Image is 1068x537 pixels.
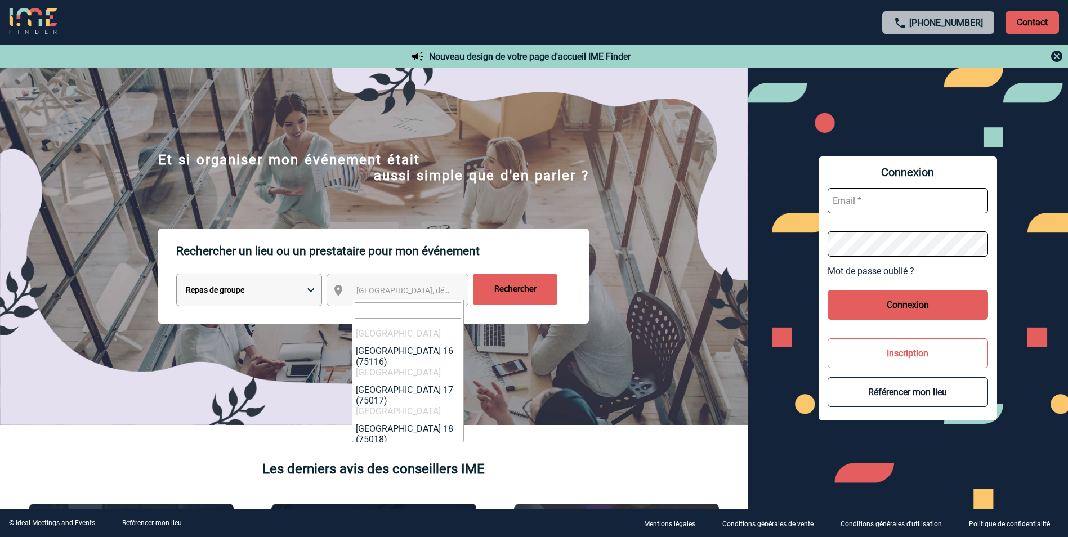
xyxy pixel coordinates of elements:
[122,519,182,527] a: Référencer mon lieu
[828,377,988,407] button: Référencer mon lieu
[909,17,983,28] a: [PHONE_NUMBER]
[176,229,589,274] p: Rechercher un lieu ou un prestataire pour mon événement
[722,520,814,528] p: Conditions générales de vente
[828,338,988,368] button: Inscription
[893,16,907,30] img: call-24-px.png
[356,328,441,339] span: [GEOGRAPHIC_DATA]
[352,342,463,381] li: [GEOGRAPHIC_DATA] 16 (75116)
[352,381,463,420] li: [GEOGRAPHIC_DATA] 17 (75017)
[828,188,988,213] input: Email *
[969,520,1050,528] p: Politique de confidentialité
[828,266,988,276] a: Mot de passe oublié ?
[9,519,95,527] div: © Ideal Meetings and Events
[635,518,713,529] a: Mentions légales
[1006,11,1059,34] p: Contact
[356,406,441,417] span: [GEOGRAPHIC_DATA]
[841,520,942,528] p: Conditions générales d'utilisation
[473,274,557,305] input: Rechercher
[356,367,441,378] span: [GEOGRAPHIC_DATA]
[644,520,695,528] p: Mentions légales
[960,518,1068,529] a: Politique de confidentialité
[713,518,832,529] a: Conditions générales de vente
[352,420,463,459] li: [GEOGRAPHIC_DATA] 18 (75018)
[828,165,988,179] span: Connexion
[832,518,960,529] a: Conditions générales d'utilisation
[356,286,513,295] span: [GEOGRAPHIC_DATA], département, région...
[828,290,988,320] button: Connexion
